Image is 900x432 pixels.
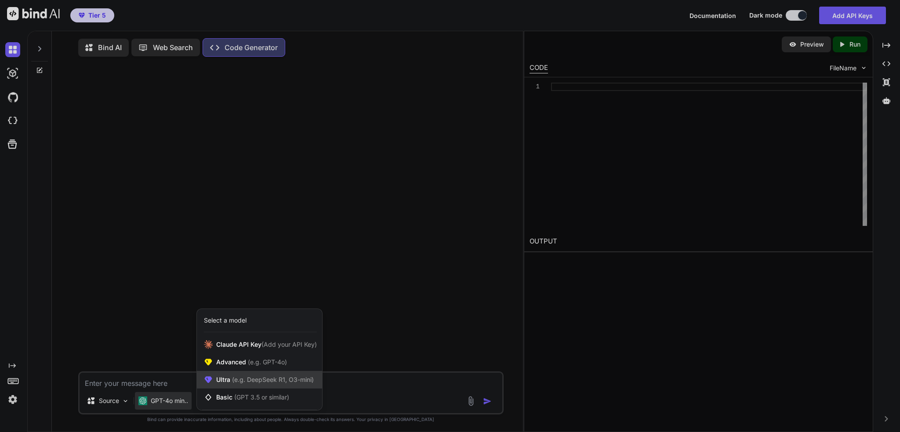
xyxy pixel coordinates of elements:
span: (Add your API Key) [261,341,317,348]
span: Advanced [216,358,287,367]
span: (e.g. GPT-4o) [246,358,287,366]
span: (e.g. DeepSeek R1, O3-mini) [230,376,314,383]
span: (GPT 3.5 or similar) [234,393,289,401]
span: Claude API Key [216,340,317,349]
div: Select a model [204,316,247,325]
span: Ultra [216,375,314,384]
span: Basic [216,393,289,402]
